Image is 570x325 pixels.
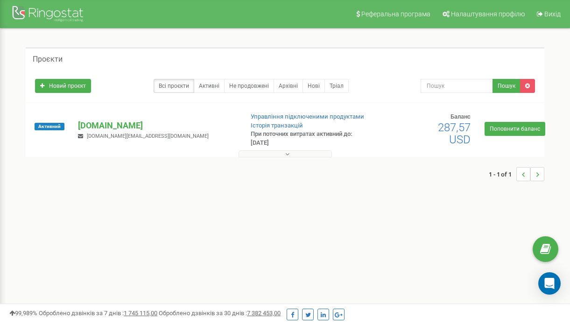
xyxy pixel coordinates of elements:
p: [DOMAIN_NAME] [78,120,235,132]
span: 1 - 1 of 1 [489,167,516,181]
a: Тріал [324,79,349,93]
a: Поповнити баланс [485,122,545,136]
a: Історія транзакцій [251,122,303,129]
nav: ... [489,158,544,191]
div: Open Intercom Messenger [538,272,561,295]
a: Нові [303,79,325,93]
h5: Проєкти [33,55,63,64]
u: 7 382 453,00 [247,310,281,317]
p: При поточних витратах активний до: [DATE] [251,130,365,147]
span: Баланс [450,113,471,120]
span: 99,989% [9,310,37,317]
span: Вихід [544,10,561,18]
span: Активний [35,123,64,130]
a: Не продовжені [224,79,274,93]
input: Пошук [421,79,493,93]
u: 1 745 115,00 [124,310,157,317]
a: Новий проєкт [35,79,91,93]
span: 287,57 USD [438,121,471,146]
span: Налаштування профілю [451,10,525,18]
a: Активні [194,79,225,93]
button: Пошук [493,79,521,93]
a: Управління підключеними продуктами [251,113,364,120]
span: Оброблено дзвінків за 7 днів : [39,310,157,317]
a: Архівні [274,79,303,93]
span: Оброблено дзвінків за 30 днів : [159,310,281,317]
a: Всі проєкти [154,79,194,93]
span: [DOMAIN_NAME][EMAIL_ADDRESS][DOMAIN_NAME] [87,133,209,139]
span: Реферальна програма [361,10,430,18]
